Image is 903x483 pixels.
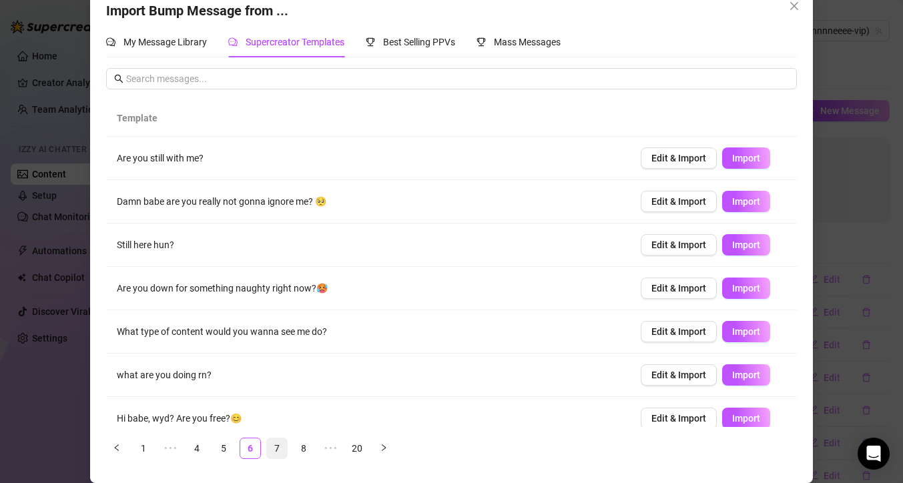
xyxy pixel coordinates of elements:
span: Mass Messages [494,37,561,47]
span: Import [732,413,760,424]
span: search [114,74,123,83]
span: comment [228,37,238,47]
span: Import [732,153,760,163]
td: Are you down for something naughty right now?🥵 [106,267,629,310]
li: Next Page [373,438,394,459]
button: Edit & Import [641,278,717,299]
span: Import [732,326,760,337]
td: Damn babe are you really not gonna ignore me? 🥺 [106,180,629,223]
li: 8 [293,438,314,459]
span: Edit & Import [651,326,706,337]
span: Import [732,370,760,380]
td: Still here hun? [106,223,629,267]
li: 4 [186,438,208,459]
td: what are you doing rn? [106,354,629,397]
button: Edit & Import [641,234,717,256]
button: right [373,438,394,459]
span: trophy [477,37,486,47]
button: Edit & Import [641,408,717,429]
button: Edit & Import [641,147,717,169]
td: Hi babe, wyd? Are you free?😊 [106,397,629,440]
span: Import [732,239,760,250]
a: 20 [347,438,367,458]
span: Close [784,1,805,11]
span: Import [732,283,760,294]
td: Are you still with me? [106,137,629,180]
button: Import [722,321,770,342]
a: 7 [267,438,287,458]
span: left [113,444,121,452]
span: right [380,444,388,452]
span: Edit & Import [651,239,706,250]
button: Import [722,278,770,299]
button: Edit & Import [641,364,717,386]
a: 4 [187,438,207,458]
span: Supercreator Templates [246,37,344,47]
span: Edit & Import [651,196,706,207]
li: 6 [240,438,261,459]
span: Edit & Import [651,413,706,424]
span: close [789,1,800,11]
span: trophy [366,37,375,47]
button: Import [722,234,770,256]
span: Best Selling PPVs [383,37,455,47]
button: left [106,438,127,459]
span: ••• [160,438,181,459]
button: Import [722,408,770,429]
a: 1 [133,438,154,458]
li: 1 [133,438,154,459]
td: What type of content would you wanna see me do? [106,310,629,354]
span: Edit & Import [651,153,706,163]
button: Edit & Import [641,191,717,212]
th: Template [106,100,619,137]
button: Import [722,364,770,386]
a: 5 [214,438,234,458]
li: Next 5 Pages [320,438,341,459]
span: Edit & Import [651,370,706,380]
button: Edit & Import [641,321,717,342]
li: 7 [266,438,288,459]
a: 6 [240,438,260,458]
div: Open Intercom Messenger [858,438,890,470]
button: Import [722,191,770,212]
span: My Message Library [123,37,207,47]
li: Previous 5 Pages [160,438,181,459]
span: Edit & Import [651,283,706,294]
button: Import [722,147,770,169]
span: comment [106,37,115,47]
span: Import [732,196,760,207]
li: Previous Page [106,438,127,459]
a: 8 [294,438,314,458]
span: Import Bump Message from ... [106,3,288,19]
input: Search messages... [126,71,788,86]
span: ••• [320,438,341,459]
li: 5 [213,438,234,459]
li: 20 [346,438,368,459]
